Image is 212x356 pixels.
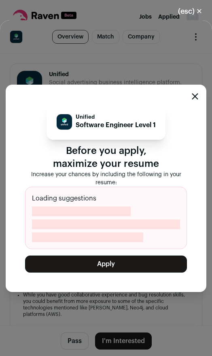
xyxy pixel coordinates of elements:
[25,187,187,249] div: Loading suggestions
[57,114,72,130] img: ea1a8d198b004e0fde8585fee8ebcbc661292257382bd4c62f03e9a3f19dd9f3.jpg
[192,93,198,100] button: Close modal
[25,256,187,273] button: Apply
[25,145,187,171] p: Before you apply, maximize your resume
[168,2,212,20] button: Close modal
[25,171,187,187] p: Increase your chances by including the following in your resume:
[76,114,156,120] p: Unified
[76,120,156,130] p: Software Engineer Level 1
